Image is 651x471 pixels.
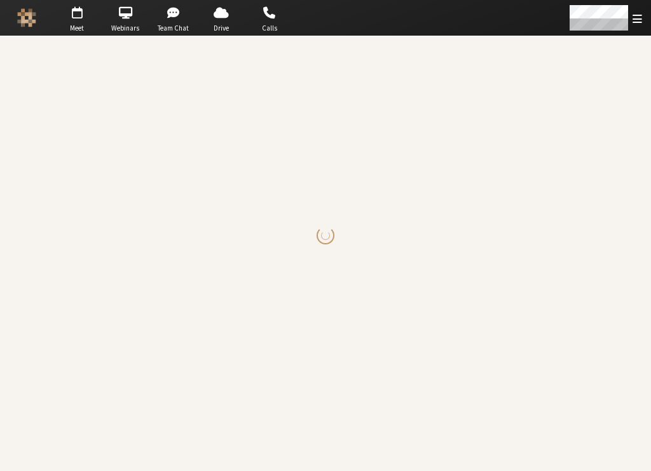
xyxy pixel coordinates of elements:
span: Team Chat [151,23,196,34]
span: Calls [247,23,292,34]
span: Drive [199,23,243,34]
img: Iotum [17,8,36,27]
span: Meet [55,23,99,34]
span: Webinars [103,23,147,34]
